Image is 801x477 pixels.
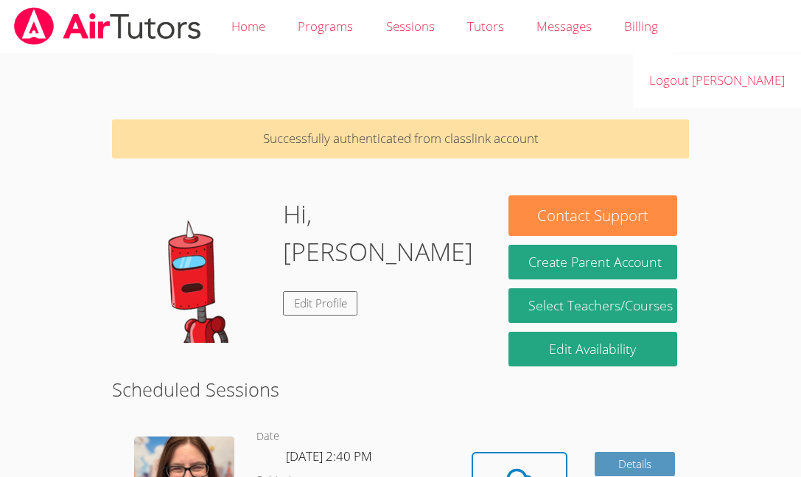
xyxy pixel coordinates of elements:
[508,195,678,236] button: Contact Support
[256,428,279,446] dt: Date
[112,375,689,403] h2: Scheduled Sessions
[536,18,592,35] span: Messages
[633,54,801,108] a: Logout [PERSON_NAME]
[283,195,485,271] h1: Hi, [PERSON_NAME]
[13,7,203,45] img: airtutors_banner-c4298cdbf04f3fff15de1276eac7730deb9818008684d7c2e4769d2f7ddbe033.png
[595,452,676,476] a: Details
[508,332,678,366] a: Edit Availability
[283,291,358,316] a: Edit Profile
[124,195,271,343] img: default.png
[508,288,678,323] a: Select Teachers/Courses
[112,119,689,159] p: Successfully authenticated from classlink account
[508,245,678,279] button: Create Parent Account
[286,448,372,464] span: [DATE] 2:40 PM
